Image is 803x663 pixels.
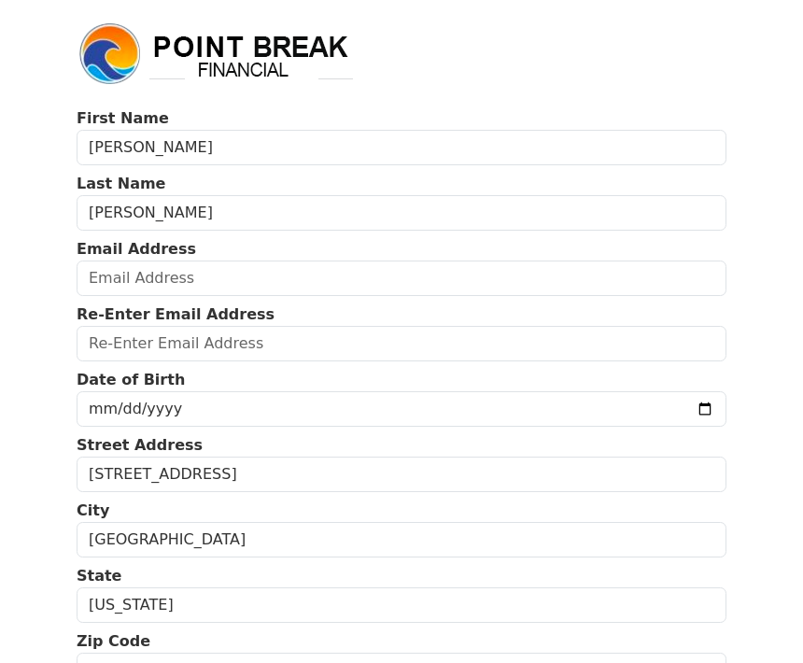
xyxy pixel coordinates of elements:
[77,501,109,519] strong: City
[77,130,726,165] input: First Name
[77,305,275,323] strong: Re-Enter Email Address
[77,567,121,585] strong: State
[77,326,726,361] input: Re-Enter Email Address
[77,21,357,88] img: logo.png
[77,632,150,650] strong: Zip Code
[77,240,196,258] strong: Email Address
[77,457,726,492] input: Street Address
[77,175,165,192] strong: Last Name
[77,261,726,296] input: Email Address
[77,522,726,557] input: City
[77,195,726,231] input: Last Name
[77,371,185,388] strong: Date of Birth
[77,436,203,454] strong: Street Address
[77,109,169,127] strong: First Name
